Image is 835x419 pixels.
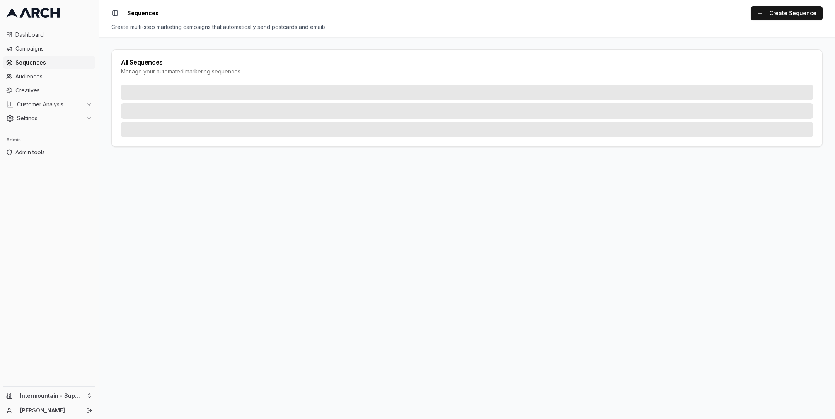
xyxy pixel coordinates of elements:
a: Audiences [3,70,95,83]
div: Admin [3,134,95,146]
a: Dashboard [3,29,95,41]
div: Manage your automated marketing sequences [121,68,813,75]
nav: breadcrumb [127,9,158,17]
div: All Sequences [121,59,813,65]
span: Admin tools [15,148,92,156]
span: Campaigns [15,45,92,53]
span: Settings [17,114,83,122]
a: Sequences [3,56,95,69]
button: Log out [84,405,95,416]
button: Intermountain - Superior Water & Air [3,390,95,402]
a: Admin tools [3,146,95,158]
span: Dashboard [15,31,92,39]
a: Create Sequence [751,6,823,20]
div: Create multi-step marketing campaigns that automatically send postcards and emails [111,23,823,31]
a: Creatives [3,84,95,97]
span: Sequences [127,9,158,17]
span: Sequences [15,59,92,66]
a: Campaigns [3,43,95,55]
span: Intermountain - Superior Water & Air [20,392,83,399]
button: Settings [3,112,95,124]
a: [PERSON_NAME] [20,407,78,414]
span: Audiences [15,73,92,80]
button: Customer Analysis [3,98,95,111]
span: Creatives [15,87,92,94]
span: Customer Analysis [17,100,83,108]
